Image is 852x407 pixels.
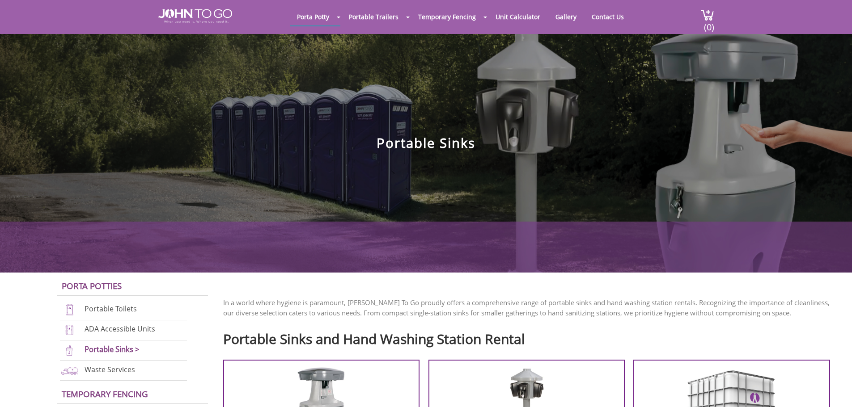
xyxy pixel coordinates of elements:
h2: Portable Sinks and Hand Washing Station Rental [223,327,839,346]
a: Portable Toilets [85,304,137,314]
a: Unit Calculator [489,8,547,25]
a: Porta Potty [290,8,336,25]
img: portable-toilets-new.png [60,304,79,316]
img: waste-services-new.png [60,365,79,377]
img: ADA-units-new.png [60,324,79,336]
a: Portable Sinks > [85,344,140,354]
a: Gallery [549,8,583,25]
img: JOHN to go [158,9,232,23]
button: Live Chat [816,371,852,407]
a: Contact Us [585,8,631,25]
p: In a world where hygiene is paramount, [PERSON_NAME] To Go proudly offers a comprehensive range o... [223,298,839,318]
a: Waste Services [85,365,135,374]
a: Temporary Fencing [62,388,148,399]
a: Porta Potties [62,280,122,291]
span: (0) [704,14,714,33]
a: ADA Accessible Units [85,324,155,334]
img: portable-sinks-new.png [60,344,79,357]
a: Temporary Fencing [411,8,483,25]
img: cart a [701,9,714,21]
a: Portable Trailers [342,8,405,25]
